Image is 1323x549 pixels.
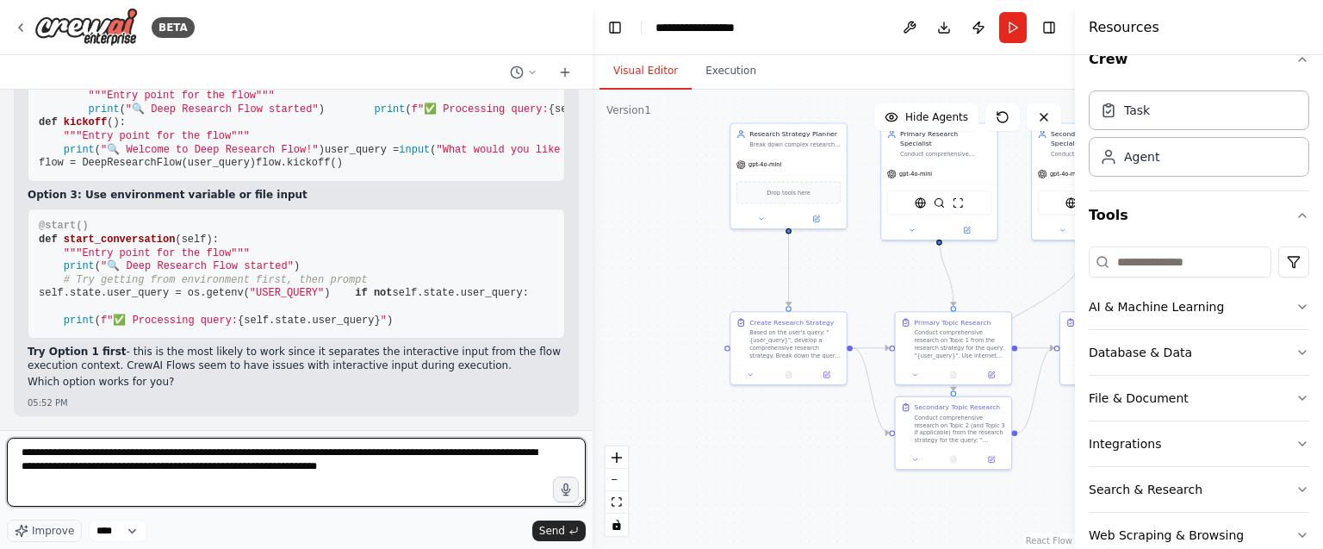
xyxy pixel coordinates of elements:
[749,140,841,148] div: Break down complex research queries into specific, focused topics that can be researched in paral...
[767,188,811,197] span: Drop tools here
[101,144,319,156] span: "🔍 Welcome to Deep Research Flow!"
[64,315,95,327] span: print
[412,103,549,115] span: f"✅ Processing query:
[935,235,958,306] g: Edge from 12863275-2317-47e3-906a-1f331c0f3a8c to 600305f2-3ceb-408d-9344-10ddb1392bf0
[28,346,565,372] p: - this is the most likely to work since it separates the interactive input from the flow executio...
[1089,390,1189,407] div: File & Document
[206,234,218,246] span: ):
[532,521,586,541] button: Send
[1089,481,1202,498] div: Search & Research
[294,260,300,272] span: )
[606,103,651,117] div: Version 1
[1089,330,1309,375] button: Database & Data
[895,311,1013,385] div: Primary Topic ResearchConduct comprehensive research on Topic 1 from the research strategy for th...
[1089,191,1309,240] button: Tools
[39,116,58,128] span: def
[39,287,250,299] span: self.state.user_query = os.getenv(
[355,287,367,299] span: if
[28,346,127,358] strong: Try Option 1 first
[34,8,138,47] img: Logo
[914,402,1000,412] div: Secondary Topic Research
[749,129,841,139] div: Research Strategy Planner
[900,150,991,158] div: Conduct comprehensive research on assigned topics using internet search and web scraping tools. G...
[730,123,848,230] div: Research Strategy PlannerBreak down complex research queries into specific, focused topics that c...
[101,315,238,327] span: f"✅ Processing query:
[948,235,1094,390] g: Edge from 37dc583f-62ae-4593-9443-a1f091f8ab06 to 9e71f536-ef34-4936-8c08-5073c6a42e71
[39,220,89,232] span: @start()
[393,287,529,299] span: self.state.user_query:
[934,197,945,209] img: SerperDevTool
[1065,197,1077,209] img: EXASearchTool
[1124,148,1159,165] div: Agent
[606,446,628,469] button: zoom in
[120,103,126,115] span: (
[39,157,256,169] span: flow = DeepResearchFlow(user_query)
[28,396,565,409] div: 05:52 PM
[182,234,207,246] span: self
[1089,344,1192,361] div: Database & Data
[250,287,324,299] span: "USER_QUERY"
[430,144,436,156] span: (
[874,103,978,131] button: Hide Agents
[1051,129,1142,148] div: Secondary Research Specialist
[599,53,692,90] button: Visual Editor
[374,103,405,115] span: print
[606,514,628,536] button: toggle interactivity
[324,287,330,299] span: )
[1089,298,1224,315] div: AI & Machine Learning
[953,197,964,209] img: ScrapeWebsiteTool
[880,123,998,241] div: Primary Research SpecialistConduct comprehensive research on assigned topics using internet searc...
[1051,150,1142,158] div: Conduct parallel research on secondary topics using internet search and web scraping tools. Focus...
[1031,123,1149,241] div: Secondary Research SpecialistConduct parallel research on secondary topics using internet search ...
[934,369,973,380] button: No output available
[784,234,793,306] g: Edge from b08dda50-d933-407d-8e09-24a62ebee167 to 493dfffc-cc03-4253-bc6e-4652a21ef6ee
[915,197,926,209] img: EXASearchTool
[399,144,430,156] span: input
[655,19,764,36] nav: breadcrumb
[95,144,101,156] span: (
[503,62,544,83] button: Switch to previous chat
[853,343,889,437] g: Edge from 493dfffc-cc03-4253-bc6e-4652a21ef6ee to 9e71f536-ef34-4936-8c08-5073c6a42e71
[749,318,834,328] div: Create Research Strategy
[914,329,1005,359] div: Conduct comprehensive research on Topic 1 from the research strategy for the query: "{user_query}...
[238,315,381,327] span: {self.state.user_query}
[64,234,176,246] span: start_conversation
[934,454,973,465] button: No output available
[914,414,1005,444] div: Conduct comprehensive research on Topic 2 (and Topic 3 if applicable) from the research strategy ...
[914,318,991,328] div: Primary Topic Research
[1089,467,1309,512] button: Search & Research
[748,161,781,169] span: gpt-4o-mini
[126,103,319,115] span: "🔍 Deep Research Flow started"
[437,144,629,156] span: "What would you like to know? "
[730,311,848,385] div: Create Research StrategyBased on the user's query: "{user_query}", develop a comprehensive resear...
[768,369,808,380] button: No output available
[256,157,343,169] span: flow.kickoff()
[95,315,101,327] span: (
[975,454,1008,465] button: Open in side panel
[374,287,393,299] span: not
[1089,84,1309,190] div: Crew
[32,524,74,538] span: Improve
[551,62,579,83] button: Start a new chat
[89,90,275,102] span: """Entry point for the flow"""
[64,144,95,156] span: print
[553,477,579,502] button: Click to speak your automation idea
[900,129,991,148] div: Primary Research Specialist
[539,524,565,538] span: Send
[853,343,889,352] g: Edge from 493dfffc-cc03-4253-bc6e-4652a21ef6ee to 600305f2-3ceb-408d-9344-10ddb1392bf0
[1089,17,1159,38] h4: Resources
[811,369,843,380] button: Open in side panel
[692,53,770,90] button: Execution
[325,144,399,156] span: user_query =
[1124,102,1150,119] div: Task
[975,369,1008,380] button: Open in side panel
[387,315,393,327] span: )
[549,103,692,115] span: {self.state.user_query}
[319,144,325,156] span: )
[64,130,250,142] span: """Entry point for the flow"""
[64,116,107,128] span: kickoff
[899,171,932,178] span: gpt-4o-mini
[64,260,95,272] span: print
[749,329,841,359] div: Based on the user's query: "{user_query}", develop a comprehensive research strategy. Break down ...
[381,315,387,327] span: "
